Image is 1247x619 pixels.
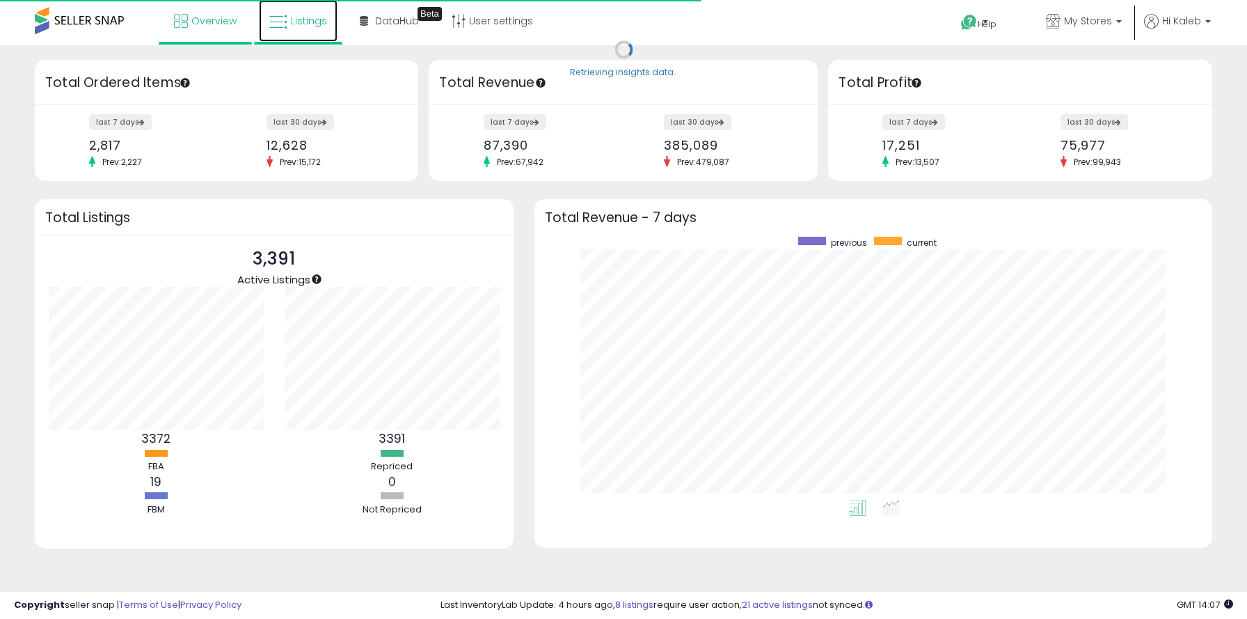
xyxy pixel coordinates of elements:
[418,7,442,21] div: Tooltip anchor
[831,237,867,249] span: previous
[180,598,241,611] a: Privacy Policy
[1064,14,1112,28] span: My Stores
[960,14,978,31] i: Get Help
[350,460,434,473] div: Repriced
[1162,14,1201,28] span: Hi Kaleb
[179,77,191,89] div: Tooltip anchor
[95,156,149,168] span: Prev: 2,227
[273,156,328,168] span: Prev: 15,172
[978,18,996,30] span: Help
[119,598,178,611] a: Terms of Use
[379,430,405,447] b: 3391
[1067,156,1128,168] span: Prev: 99,943
[664,138,793,152] div: 385,089
[490,156,550,168] span: Prev: 67,942
[615,598,653,611] a: 8 listings
[484,114,546,130] label: last 7 days
[150,473,161,490] b: 19
[534,77,547,89] div: Tooltip anchor
[882,114,945,130] label: last 7 days
[545,212,1202,223] h3: Total Revenue - 7 days
[14,599,241,612] div: seller snap | |
[907,237,937,249] span: current
[440,599,1233,612] div: Last InventoryLab Update: 4 hours ago, require user action, not synced.
[439,73,807,93] h3: Total Revenue
[45,73,408,93] h3: Total Ordered Items
[141,430,170,447] b: 3372
[14,598,65,611] strong: Copyright
[310,273,323,285] div: Tooltip anchor
[882,138,1010,152] div: 17,251
[1061,114,1128,130] label: last 30 days
[89,114,152,130] label: last 7 days
[1177,598,1233,611] span: 2025-09-9 14:07 GMT
[889,156,946,168] span: Prev: 13,507
[237,272,310,287] span: Active Listings
[865,600,873,609] i: Click here to read more about un-synced listings.
[237,246,310,272] p: 3,391
[388,473,396,490] b: 0
[742,598,813,611] a: 21 active listings
[267,138,394,152] div: 12,628
[291,14,327,28] span: Listings
[375,14,419,28] span: DataHub
[484,138,613,152] div: 87,390
[114,460,198,473] div: FBA
[45,212,503,223] h3: Total Listings
[89,138,216,152] div: 2,817
[350,503,434,517] div: Not Repriced
[1144,14,1211,45] a: Hi Kaleb
[191,14,237,28] span: Overview
[839,73,1201,93] h3: Total Profit
[570,67,678,79] div: Retrieving insights data..
[267,114,334,130] label: last 30 days
[1061,138,1188,152] div: 75,977
[910,77,923,89] div: Tooltip anchor
[114,503,198,517] div: FBM
[664,114,731,130] label: last 30 days
[950,3,1024,45] a: Help
[670,156,736,168] span: Prev: 479,087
